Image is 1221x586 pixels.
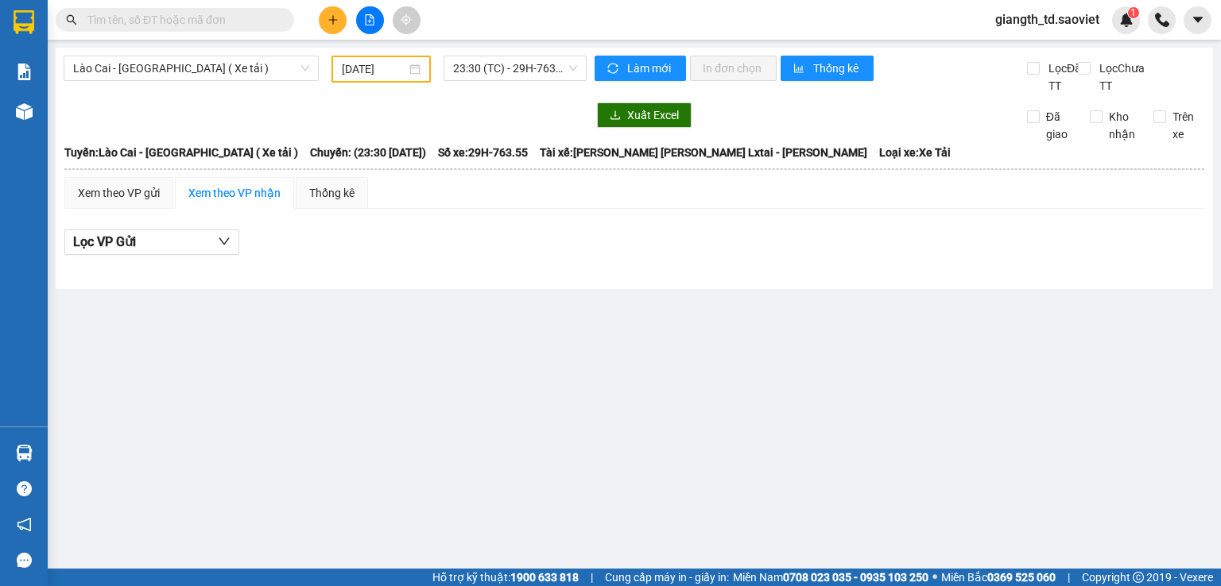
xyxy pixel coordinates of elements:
span: Lọc Đã TT [1042,60,1083,94]
span: down [218,235,231,248]
span: Miền Nam [733,569,928,586]
span: 23:30 (TC) - 29H-763.55 [453,56,578,80]
span: Làm mới [627,60,673,77]
div: Thống kê [309,184,355,202]
span: message [17,553,32,568]
div: Xem theo VP gửi [78,184,160,202]
span: Kho nhận [1103,108,1142,143]
span: search [66,14,77,25]
button: file-add [356,6,384,34]
button: bar-chartThống kê [781,56,874,81]
span: Xuất Excel [627,106,679,124]
span: Tài xế: [PERSON_NAME] [PERSON_NAME] Lxtai - [PERSON_NAME] [540,144,867,161]
span: Cung cấp máy in - giấy in: [605,569,729,586]
span: Đã giao [1040,108,1079,143]
sup: 1 [1128,7,1139,18]
span: Chuyến: (23:30 [DATE]) [310,144,426,161]
img: icon-new-feature [1119,13,1134,27]
span: notification [17,517,32,532]
span: | [1068,569,1070,586]
span: question-circle [17,481,32,496]
span: Loại xe: Xe Tải [879,144,951,161]
span: file-add [364,14,375,25]
button: In đơn chọn [690,56,777,81]
button: Lọc VP Gửi [64,229,239,255]
strong: 1900 633 818 [510,571,579,584]
span: giangth_td.saoviet [983,10,1112,29]
span: Trên xe [1166,108,1205,143]
input: 22/11/2022 [342,60,405,78]
button: aim [393,6,421,34]
span: Lọc Chưa TT [1093,60,1154,94]
span: sync [607,63,621,75]
span: plus [328,14,339,25]
span: download [610,110,621,122]
button: caret-down [1184,6,1211,34]
img: logo-vxr [14,10,34,34]
img: phone-icon [1155,13,1169,27]
span: caret-down [1191,13,1205,27]
button: downloadXuất Excel [597,102,692,128]
span: Miền Bắc [941,569,1056,586]
b: Tuyến: Lào Cai - [GEOGRAPHIC_DATA] ( Xe tải ) [64,146,298,159]
img: warehouse-icon [16,445,33,461]
span: copyright [1133,572,1144,583]
span: | [591,569,593,586]
input: Tìm tên, số ĐT hoặc mã đơn [87,11,275,29]
span: Thống kê [813,60,861,77]
strong: 0708 023 035 - 0935 103 250 [783,571,928,584]
strong: 0369 525 060 [987,571,1056,584]
span: 1 [1130,7,1136,18]
span: Hỗ trợ kỹ thuật: [432,569,579,586]
button: syncLàm mới [595,56,686,81]
div: Xem theo VP nhận [188,184,281,202]
span: Lào Cai - Hà Nội ( Xe tải ) [73,56,309,80]
span: Số xe: 29H-763.55 [438,144,528,161]
img: warehouse-icon [16,103,33,120]
button: plus [319,6,347,34]
span: bar-chart [793,63,807,75]
span: ⚪️ [932,574,937,580]
span: Lọc VP Gửi [73,232,136,252]
img: solution-icon [16,64,33,80]
span: aim [401,14,412,25]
